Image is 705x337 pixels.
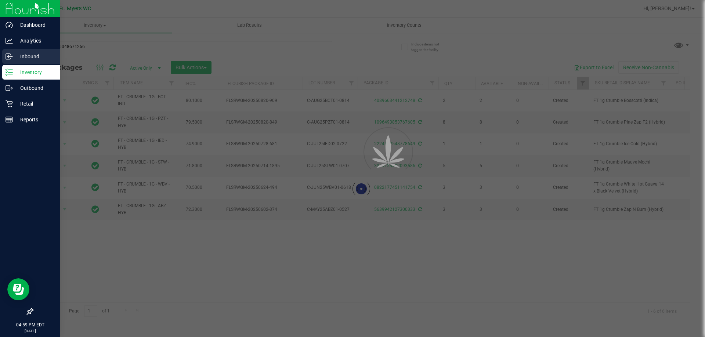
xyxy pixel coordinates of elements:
p: Outbound [13,84,57,92]
inline-svg: Outbound [6,84,13,92]
p: Dashboard [13,21,57,29]
p: Inventory [13,68,57,77]
inline-svg: Dashboard [6,21,13,29]
inline-svg: Inbound [6,53,13,60]
p: Analytics [13,36,57,45]
iframe: Resource center [7,278,29,300]
p: [DATE] [3,328,57,334]
inline-svg: Analytics [6,37,13,44]
p: Retail [13,99,57,108]
inline-svg: Reports [6,116,13,123]
p: Reports [13,115,57,124]
p: Inbound [13,52,57,61]
inline-svg: Inventory [6,69,13,76]
inline-svg: Retail [6,100,13,107]
p: 04:59 PM EDT [3,322,57,328]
